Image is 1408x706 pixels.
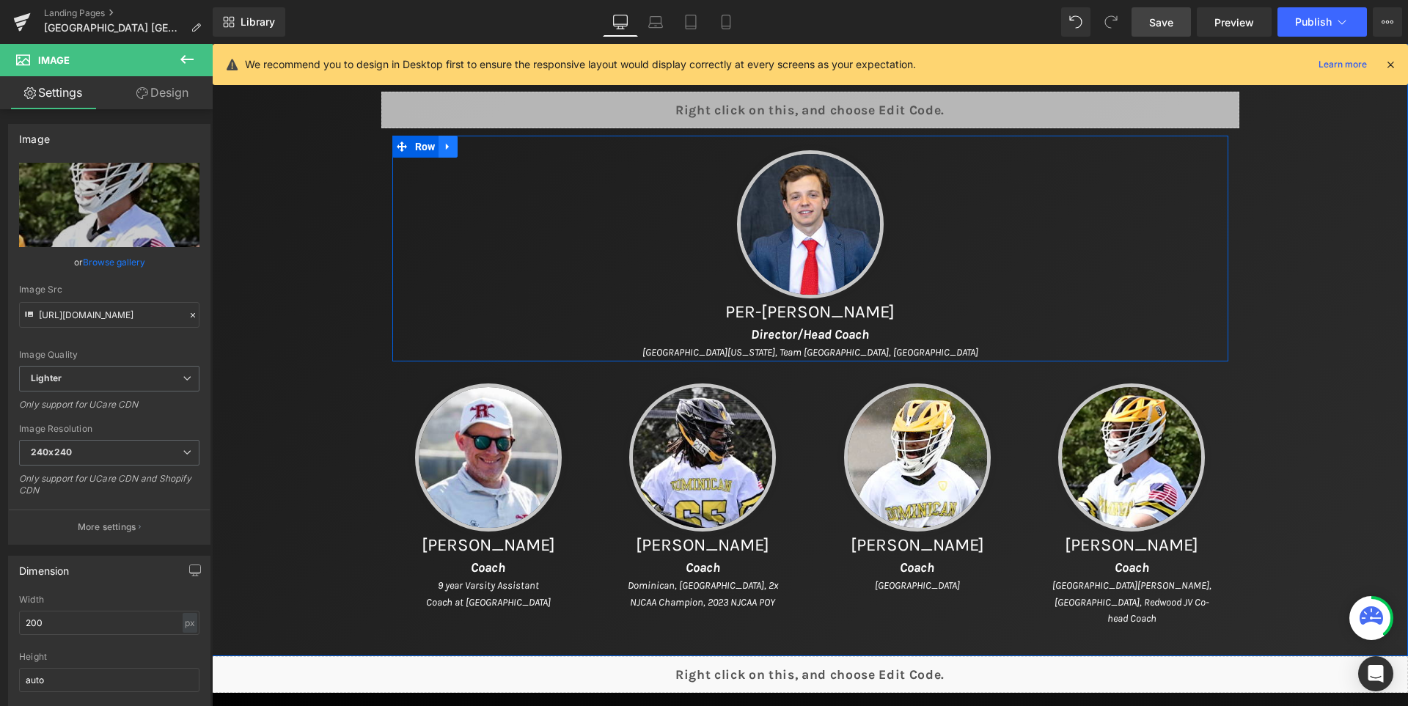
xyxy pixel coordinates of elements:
[406,488,576,514] h1: [PERSON_NAME]
[688,515,722,532] i: Coach
[31,372,62,383] b: Lighter
[109,76,216,109] a: Design
[19,399,199,420] div: Only support for UCare CDN
[9,510,210,544] button: More settings
[227,92,246,114] a: Expand / Collapse
[78,521,136,534] p: More settings
[44,7,213,19] a: Landing Pages
[19,254,199,270] div: or
[1214,15,1254,30] span: Preview
[38,54,70,66] span: Image
[214,535,339,564] i: 9 year Varsity Assistant Coach at [GEOGRAPHIC_DATA]
[19,473,199,506] div: Only support for UCare CDN and Shopify CDN
[430,302,766,315] i: [GEOGRAPHIC_DATA][US_STATE], Team [GEOGRAPHIC_DATA], [GEOGRAPHIC_DATA]
[835,488,1005,514] h1: [PERSON_NAME]
[840,535,1000,581] i: [GEOGRAPHIC_DATA][PERSON_NAME], [GEOGRAPHIC_DATA], Redwood JV Co-head Coach
[1373,7,1402,37] button: More
[19,302,199,328] input: Link
[44,22,185,34] span: [GEOGRAPHIC_DATA] [GEOGRAPHIC_DATA]
[19,652,199,662] div: Height
[708,7,744,37] a: Mobile
[259,515,293,532] i: Coach
[1277,7,1367,37] button: Publish
[19,284,199,295] div: Image Src
[638,7,673,37] a: Laptop
[1096,7,1126,37] button: Redo
[183,613,197,633] div: px
[1313,56,1373,73] a: Learn more
[603,7,638,37] a: Desktop
[620,488,791,514] h1: [PERSON_NAME]
[1061,7,1090,37] button: Undo
[19,556,70,577] div: Dimension
[1197,7,1272,37] a: Preview
[19,668,199,692] input: auto
[83,249,145,275] a: Browse gallery
[663,535,748,548] i: [GEOGRAPHIC_DATA]
[191,488,362,514] h1: [PERSON_NAME]
[673,7,708,37] a: Tablet
[903,515,937,532] i: Coach
[1358,656,1393,691] div: Open Intercom Messenger
[1295,16,1332,28] span: Publish
[416,535,566,564] i: Dominican, [GEOGRAPHIC_DATA], 2x NJCAA Champion, 2023 NJCAA POY
[19,125,50,145] div: Image
[245,56,916,73] p: We recommend you to design in Desktop first to ensure the responsive layout would display correct...
[539,282,657,298] i: Director/Head Coach
[241,15,275,29] span: Library
[213,7,285,37] a: New Library
[31,446,72,457] b: 240x240
[474,515,508,532] i: Coach
[19,611,199,635] input: auto
[191,254,1005,281] h1: Per-[PERSON_NAME]
[19,595,199,605] div: Width
[1149,15,1173,30] span: Save
[19,424,199,434] div: Image Resolution
[19,350,199,360] div: Image Quality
